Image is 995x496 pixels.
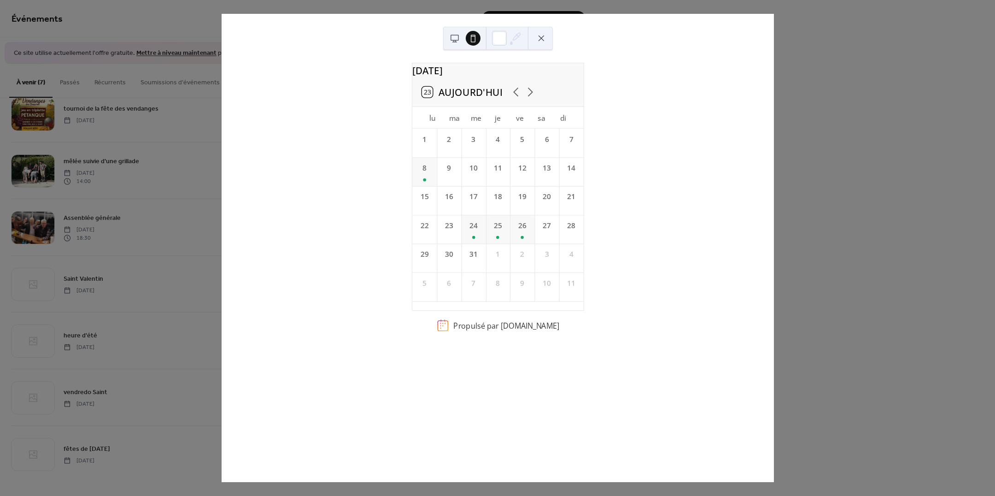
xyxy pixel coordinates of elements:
button: 23Aujourd'hui [417,84,507,100]
div: Propulsé par [453,320,559,331]
div: 3 [541,249,552,260]
div: 16 [444,192,454,202]
div: 4 [566,249,576,260]
div: 1 [419,134,429,145]
div: 4 [492,134,503,145]
div: 1 [492,249,503,260]
div: 7 [468,278,479,289]
div: 5 [419,278,429,289]
div: 31 [468,249,479,260]
div: ve [509,107,530,129]
div: 24 [468,220,479,231]
div: 21 [566,192,576,202]
div: 10 [541,278,552,289]
div: 3 [468,134,479,145]
div: 6 [444,278,454,289]
div: 29 [419,249,429,260]
div: 14 [566,163,576,173]
div: [DATE] [412,63,584,77]
div: me [465,107,487,129]
div: 19 [517,192,527,202]
div: 18 [492,192,503,202]
div: 22 [419,220,429,231]
div: lu [421,107,443,129]
div: 2 [444,134,454,145]
div: 13 [541,163,552,173]
div: 30 [444,249,454,260]
div: 28 [566,220,576,231]
div: 9 [444,163,454,173]
a: [DOMAIN_NAME] [500,320,559,331]
div: 12 [517,163,527,173]
div: 9 [517,278,527,289]
div: 8 [419,163,429,173]
div: 15 [419,192,429,202]
div: 5 [517,134,527,145]
div: 25 [492,220,503,231]
div: 6 [541,134,552,145]
div: 11 [492,163,503,173]
div: 17 [468,192,479,202]
div: 2 [517,249,527,260]
div: sa [530,107,552,129]
div: 8 [492,278,503,289]
div: je [487,107,509,129]
div: 27 [541,220,552,231]
div: 26 [517,220,527,231]
div: 20 [541,192,552,202]
div: 10 [468,163,479,173]
div: 11 [566,278,576,289]
div: 23 [444,220,454,231]
div: ma [444,107,465,129]
div: di [552,107,574,129]
div: 7 [566,134,576,145]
